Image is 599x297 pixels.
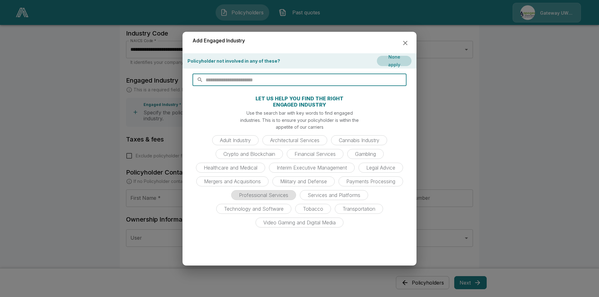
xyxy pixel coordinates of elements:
[266,137,323,143] span: Architectural Services
[246,110,353,116] p: Use the search bar with key words to find engaged
[192,37,245,45] h6: Add Engaged Industry
[287,149,343,159] div: Financial Services
[220,206,287,212] span: Technology and Software
[216,137,255,143] span: Adult Industry
[276,178,331,184] span: Military and Defense
[256,218,343,228] div: Video Gaming and Digital Media
[304,192,364,198] span: Services and Platforms
[273,102,326,107] p: ENGAGED INDUSTRY
[363,165,399,171] span: Legal Advice
[196,163,265,173] div: Healthcare and Medical
[240,117,359,123] p: industries. This is to ensure your policyholder is within the
[343,178,399,184] span: Payments Processing
[187,58,280,64] p: Policyholder not involved in any of these?
[335,204,383,214] div: Transportation
[200,165,261,171] span: Healthcare and Medical
[200,178,265,184] span: Mergers and Acquisitions
[339,206,379,212] span: Transportation
[269,163,355,173] div: Interim Executive Management
[256,96,343,101] p: LET US HELP YOU FIND THE RIGHT
[347,149,384,159] div: Gambling
[331,135,387,145] div: Cannabis Industry
[260,219,339,226] span: Video Gaming and Digital Media
[299,206,327,212] span: Tobacco
[335,137,383,143] span: Cannabis Industry
[300,190,368,200] div: Services and Platforms
[273,165,351,171] span: Interim Executive Management
[272,176,335,186] div: Military and Defense
[377,56,412,66] button: None apply
[262,135,327,145] div: Architectural Services
[216,149,283,159] div: Crypto and Blockchain
[235,192,292,198] span: Professional Services
[220,151,279,157] span: Crypto and Blockchain
[358,163,403,173] div: Legal Advice
[295,204,331,214] div: Tobacco
[291,151,339,157] span: Financial Services
[338,176,403,186] div: Payments Processing
[196,176,269,186] div: Mergers and Acquisitions
[276,124,324,130] p: appetite of our carriers
[212,135,259,145] div: Adult Industry
[231,190,296,200] div: Professional Services
[351,151,380,157] span: Gambling
[216,204,291,214] div: Technology and Software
